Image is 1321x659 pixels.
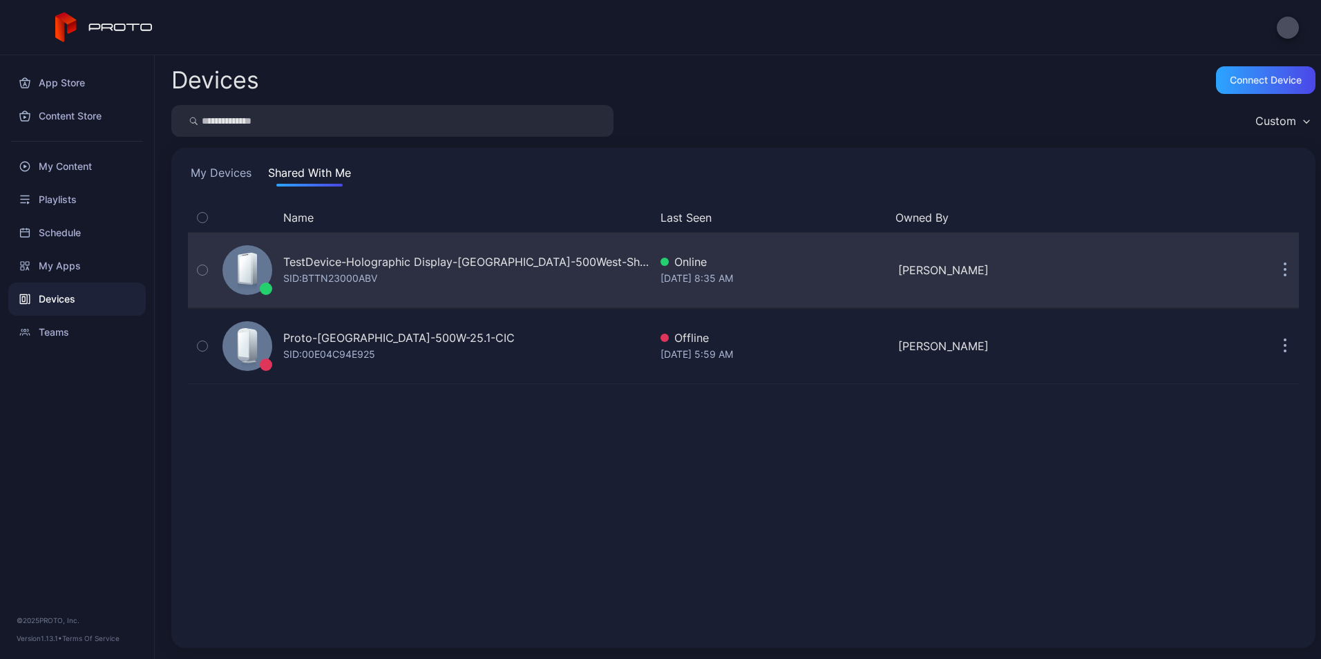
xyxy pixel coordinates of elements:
a: Terms Of Service [62,634,120,642]
button: Owned By [895,209,1119,226]
div: Options [1271,209,1299,226]
div: TestDevice-Holographic Display-[GEOGRAPHIC_DATA]-500West-Showcase [283,254,649,270]
button: Shared With Me [265,164,354,187]
div: SID: BTTN23000ABV [283,270,377,287]
div: Online [660,254,887,270]
div: Proto-[GEOGRAPHIC_DATA]-500W-25.1-CIC [283,329,515,346]
a: My Content [8,150,146,183]
div: Update Device [1130,209,1255,226]
a: My Apps [8,249,146,283]
div: SID: 00E04C94E925 [283,346,375,363]
a: Playlists [8,183,146,216]
button: Last Seen [660,209,884,226]
a: Content Store [8,99,146,133]
button: Name [283,209,314,226]
div: Custom [1255,114,1296,128]
div: [PERSON_NAME] [898,262,1125,278]
button: My Devices [188,164,254,187]
a: Schedule [8,216,146,249]
a: Teams [8,316,146,349]
div: © 2025 PROTO, Inc. [17,615,137,626]
div: [DATE] 5:59 AM [660,346,887,363]
div: Connect device [1230,75,1302,86]
div: [PERSON_NAME] [898,338,1125,354]
div: Offline [660,329,887,346]
button: Custom [1248,105,1315,137]
span: Version 1.13.1 • [17,634,62,642]
h2: Devices [171,68,259,93]
button: Connect device [1216,66,1315,94]
a: Devices [8,283,146,316]
a: App Store [8,66,146,99]
div: [DATE] 8:35 AM [660,270,887,287]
